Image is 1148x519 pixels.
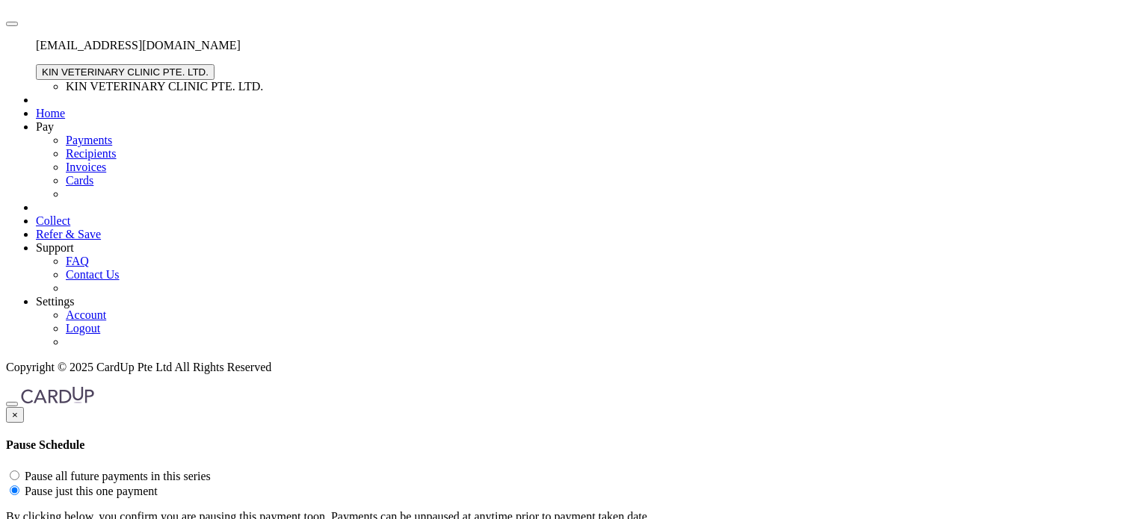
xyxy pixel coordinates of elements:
[36,107,65,119] a: Home
[42,66,209,78] span: KIN VETERINARY CLINIC PTE. LTD.
[66,147,117,160] a: Recipients
[6,438,1142,452] h4: Pause Schedule
[66,174,93,187] a: Cards
[36,228,101,240] a: Refer & Save
[66,308,106,321] a: Account
[21,386,94,404] img: CardUp
[36,120,54,133] a: Pay
[36,241,74,254] a: Support
[25,485,158,497] label: Pause just this one payment
[36,64,215,80] button: KIN VETERINARY CLINIC PTE. LTD.
[66,322,100,335] a: Logout
[25,470,211,482] label: Pause all future payments in this series
[66,134,112,146] a: Payments
[66,268,120,281] a: Contact Us
[12,409,18,420] span: ×
[6,361,1142,374] p: Copyright © 2025 CardUp Pte Ltd All Rights Reserved
[6,407,24,423] button: Close
[21,6,94,24] img: CardUp
[36,80,1142,93] ul: KIN VETERINARY CLINIC PTE. LTD.
[36,295,75,308] a: Settings
[36,214,70,227] a: Collect
[66,255,89,267] a: FAQ
[66,80,263,93] a: KIN VETERINARY CLINIC PTE. LTD.
[36,39,1142,52] p: [EMAIL_ADDRESS][DOMAIN_NAME]
[66,161,106,173] a: Invoices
